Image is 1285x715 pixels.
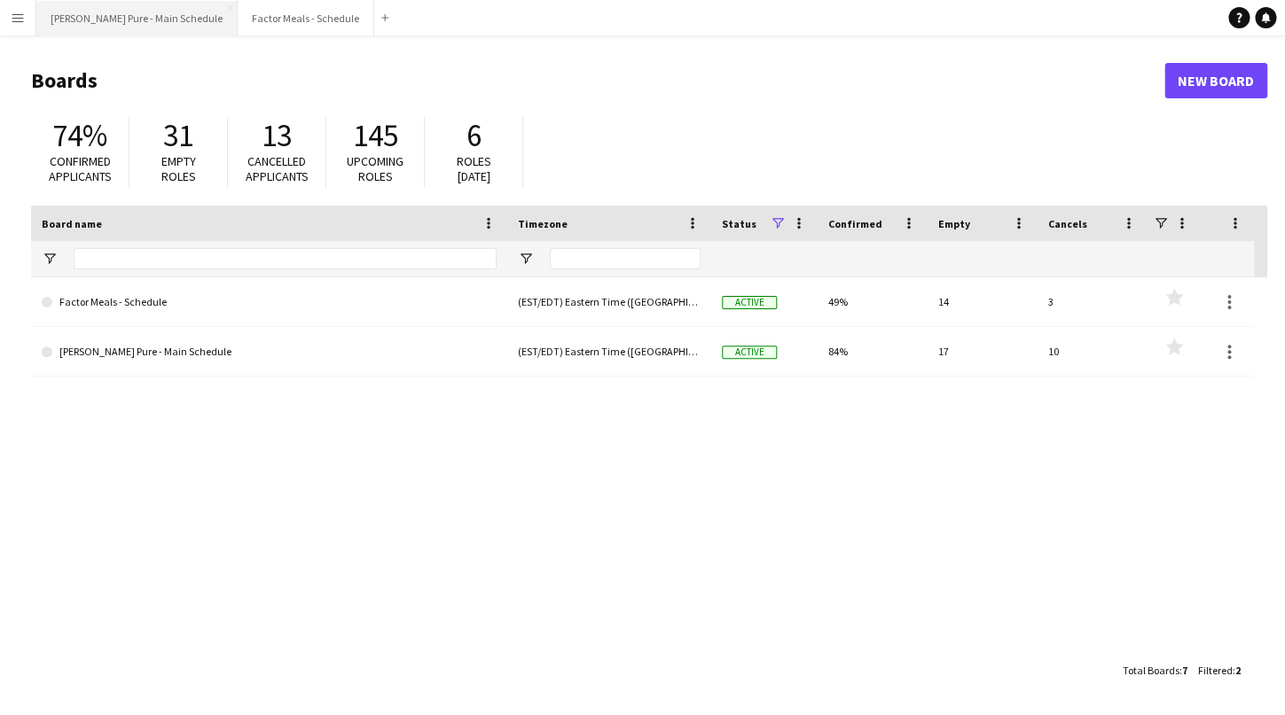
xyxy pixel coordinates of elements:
[722,296,777,309] span: Active
[1123,664,1179,677] span: Total Boards
[928,327,1038,376] div: 17
[928,277,1038,326] div: 14
[457,153,491,184] span: Roles [DATE]
[1038,277,1148,326] div: 3
[1123,653,1187,688] div: :
[1164,63,1267,98] a: New Board
[246,153,309,184] span: Cancelled applicants
[42,251,58,267] button: Open Filter Menu
[1038,327,1148,376] div: 10
[507,277,711,326] div: (EST/EDT) Eastern Time ([GEOGRAPHIC_DATA] & [GEOGRAPHIC_DATA])
[163,116,193,155] span: 31
[1198,653,1241,688] div: :
[818,277,928,326] div: 49%
[42,217,102,230] span: Board name
[161,153,196,184] span: Empty roles
[518,217,568,230] span: Timezone
[31,67,1164,94] h1: Boards
[42,277,497,327] a: Factor Meals - Schedule
[36,1,238,35] button: [PERSON_NAME] Pure - Main Schedule
[49,153,112,184] span: Confirmed applicants
[1048,217,1087,230] span: Cancels
[353,116,398,155] span: 145
[722,217,756,230] span: Status
[466,116,482,155] span: 6
[818,327,928,376] div: 84%
[1182,664,1187,677] span: 7
[550,248,701,269] input: Timezone Filter Input
[74,248,497,269] input: Board name Filter Input
[938,217,970,230] span: Empty
[262,116,292,155] span: 13
[347,153,404,184] span: Upcoming roles
[1235,664,1241,677] span: 2
[722,346,777,359] span: Active
[42,327,497,377] a: [PERSON_NAME] Pure - Main Schedule
[52,116,107,155] span: 74%
[828,217,882,230] span: Confirmed
[238,1,374,35] button: Factor Meals - Schedule
[507,327,711,376] div: (EST/EDT) Eastern Time ([GEOGRAPHIC_DATA] & [GEOGRAPHIC_DATA])
[1198,664,1233,677] span: Filtered
[518,251,534,267] button: Open Filter Menu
